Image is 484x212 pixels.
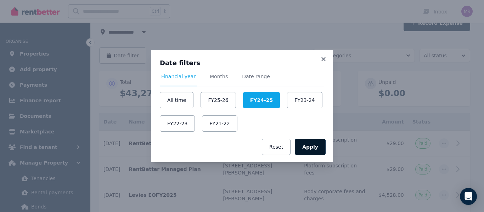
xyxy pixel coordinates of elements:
[202,115,237,132] button: FY21-22
[161,73,196,80] span: Financial year
[243,92,280,108] button: FY24-25
[210,73,228,80] span: Months
[160,92,193,108] button: All time
[201,92,236,108] button: FY25-26
[287,92,322,108] button: FY23-24
[460,188,477,205] div: Open Intercom Messenger
[160,59,324,67] h3: Date filters
[160,115,195,132] button: FY22-23
[295,139,326,155] button: Apply
[160,73,324,86] nav: Tabs
[262,139,291,155] button: Reset
[242,73,270,80] span: Date range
